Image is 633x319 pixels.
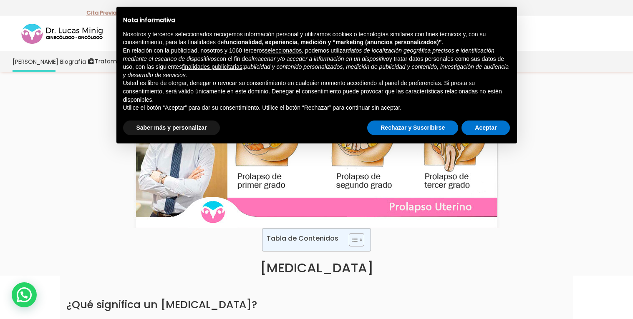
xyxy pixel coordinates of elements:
[123,121,220,136] button: Saber más y personalizar
[13,57,58,66] span: [PERSON_NAME]
[224,39,442,45] strong: funcionalidad, experiencia, medición y “marketing (anuncios personalizados)”
[86,9,116,17] a: Cita Previa
[87,51,136,72] a: Tratamientos
[59,51,87,72] a: Biografía
[60,57,86,66] span: Biografía
[95,57,135,66] span: Tratamientos
[12,51,59,72] a: [PERSON_NAME]
[123,17,510,24] h2: Nota informativa
[462,121,510,136] button: Aceptar
[123,47,494,62] em: datos de localización geográfica precisos e identificación mediante el escaneo de dispositivos
[267,234,338,243] p: Tabla de Contenidos
[86,8,119,18] p: -
[182,63,242,71] button: finalidades publicitarias
[66,299,567,311] h2: ¿Qué significa un [MEDICAL_DATA]?
[123,79,510,104] p: Usted es libre de otorgar, denegar o revocar su consentimiento en cualquier momento accediendo al...
[134,86,499,228] img: prolapso uterino definición
[123,30,510,47] p: Nosotros y terceros seleccionados recogemos información personal y utilizamos cookies o tecnologí...
[123,104,510,112] p: Utilice el botón “Aceptar” para dar su consentimiento. Utilice el botón “Rechazar” para continuar...
[343,233,362,247] a: Toggle Table of Content
[367,121,458,136] button: Rechazar y Suscribirse
[123,47,510,79] p: En relación con la publicidad, nosotros y 1060 terceros , podemos utilizar con el fin de y tratar...
[248,55,389,62] em: almacenar y/o acceder a información en un dispositivo
[12,282,37,307] div: WhatsApp contact
[265,47,302,55] button: seleccionados
[123,63,509,78] em: publicidad y contenido personalizados, medición de publicidad y contenido, investigación de audie...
